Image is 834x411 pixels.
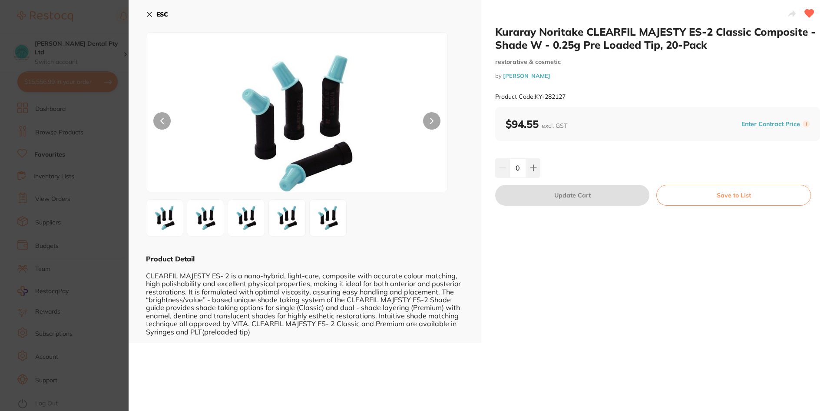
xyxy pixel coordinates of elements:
[495,93,566,100] small: Product Code: KY-282127
[739,120,803,128] button: Enter Contract Price
[506,117,567,130] b: $94.55
[146,7,168,22] button: ESC
[656,185,811,206] button: Save to List
[312,202,344,234] img: N181LmpwZw
[271,202,303,234] img: N180LmpwZw
[803,120,810,127] label: i
[146,254,195,263] b: Product Detail
[146,264,464,336] div: CLEARFIL MAJESTY ES- 2 is a nano-hybrid, light-cure, composite with accurate colour matching, hig...
[495,185,649,206] button: Update Cart
[495,25,820,51] h2: Kuraray Noritake CLEARFIL MAJESTY ES-2 Classic Composite - Shade W - 0.25g Pre Loaded Tip, 20-Pack
[495,73,820,79] small: by
[207,54,387,192] img: Ny5qcGc
[231,202,262,234] img: N18zLmpwZw
[156,10,168,18] b: ESC
[542,122,567,130] span: excl. GST
[495,58,820,66] small: restorative & cosmetic
[149,202,180,234] img: Ny5qcGc
[503,72,550,79] a: [PERSON_NAME]
[190,202,221,234] img: N18yLmpwZw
